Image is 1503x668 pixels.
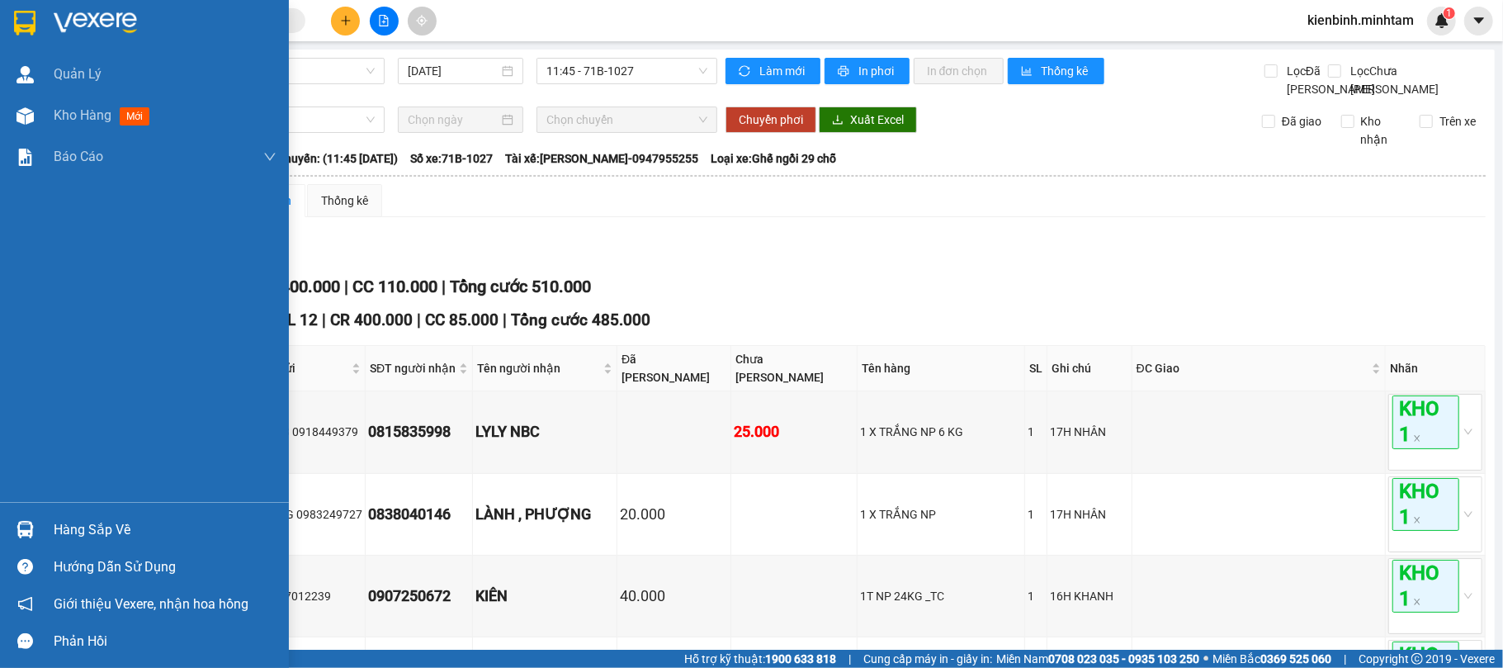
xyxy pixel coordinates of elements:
strong: 0369 525 060 [1260,652,1331,666]
span: Chuyến: (11:45 [DATE]) [277,149,398,168]
span: Xuất Excel [850,111,904,129]
span: 1 [1446,7,1452,19]
div: KIÊN [475,585,614,608]
span: Quản Lý [54,64,102,84]
span: printer [838,65,852,78]
th: Ghi chú [1047,346,1132,391]
button: aim [408,7,437,36]
th: Tên hàng [858,346,1025,391]
span: down [263,150,276,163]
span: Miền Nam [996,650,1199,668]
span: bar-chart [1021,65,1035,78]
span: | [322,310,326,329]
strong: 1900 633 818 [765,652,836,666]
span: | [1344,650,1346,668]
span: Thống kê [1042,62,1091,80]
div: 40.000 [620,585,728,608]
span: aim [416,15,428,26]
span: CC 85.000 [425,310,499,329]
span: Giới thiệu Vexere, nhận hoa hồng [54,594,248,614]
span: | [503,310,507,329]
div: HÀ GTNB 0918449379 [241,423,362,441]
span: | [848,650,851,668]
button: Chuyển phơi [726,107,816,133]
button: file-add [370,7,399,36]
img: solution-icon [17,149,34,166]
span: message [17,633,33,649]
span: Đã giao [1275,112,1328,130]
span: mới [120,107,149,126]
span: kienbinh.minhtam [1294,10,1427,31]
td: LYLY NBC [473,391,617,473]
input: 11/09/2025 [408,62,499,80]
span: Lọc Đã [PERSON_NAME] [1280,62,1378,98]
div: 20.000 [620,503,728,526]
div: 1 [1028,505,1044,524]
span: sync [739,65,753,78]
span: ĐC Giao [1137,359,1368,377]
span: Tài xế: [PERSON_NAME]-0947955255 [505,149,698,168]
th: SL [1025,346,1047,391]
span: SL 12 [277,310,318,329]
div: Nhãn [1390,359,1481,377]
span: CR 400.000 [255,277,340,296]
div: 1 X TRẮNG NP 6 KG [860,423,1022,441]
span: CR 400.000 [330,310,413,329]
div: 17H NHÂN [1050,505,1128,524]
span: download [832,114,844,127]
span: Tên người nhận [477,359,600,377]
span: Kho nhận [1354,112,1408,149]
td: 0907250672 [366,556,473,637]
div: Phản hồi [54,629,276,654]
th: Chưa [PERSON_NAME] [731,346,858,391]
span: Kho hàng [54,107,111,123]
button: caret-down [1464,7,1493,36]
span: copyright [1411,653,1423,665]
span: Cung cấp máy in - giấy in: [863,650,992,668]
span: close [1413,434,1421,443]
div: 1 [1028,423,1044,441]
span: Làm mới [759,62,807,80]
div: 0815835998 [368,420,470,443]
div: LYLY NBC [475,420,614,443]
span: question-circle [17,559,33,575]
div: 0907250672 [368,585,470,608]
td: KIÊN [473,556,617,637]
div: 1 X TRẮNG NP [860,505,1022,524]
span: SĐT người nhận [370,359,456,377]
span: close [1413,598,1421,606]
span: ⚪️ [1203,656,1208,662]
button: printerIn phơi [825,58,910,84]
strong: 0708 023 035 - 0935 103 250 [1048,652,1199,666]
span: In phơi [858,62,896,80]
div: 16H KHANH [1050,587,1128,605]
span: Hỗ trợ kỹ thuật: [684,650,836,668]
span: CC 110.000 [352,277,437,296]
td: 0838040146 [366,474,473,556]
img: icon-new-feature [1434,13,1449,28]
span: Chọn chuyến [546,107,707,132]
td: 0815835998 [366,391,473,473]
input: Chọn ngày [408,111,499,129]
span: Miền Bắc [1212,650,1331,668]
div: 17H NHÂN [1050,423,1128,441]
span: KHO 1 [1392,560,1459,613]
img: warehouse-icon [17,66,34,83]
button: downloadXuất Excel [819,107,917,133]
th: Đã [PERSON_NAME] [617,346,731,391]
span: Tổng cước 510.000 [450,277,591,296]
div: 0838040146 [368,503,470,526]
div: 25.000 [734,420,854,443]
div: Hàng sắp về [54,518,276,542]
span: KHO 1 [1392,396,1459,448]
span: | [417,310,421,329]
span: Người gửi [243,359,348,377]
div: TỐT 0937012239 [241,587,362,605]
span: notification [17,596,33,612]
span: Báo cáo [54,146,103,167]
span: Số xe: 71B-1027 [410,149,493,168]
div: Thống kê [321,192,368,210]
span: | [344,277,348,296]
div: LÀNH , PHƯỢNG [475,503,614,526]
div: 1 [1028,587,1044,605]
